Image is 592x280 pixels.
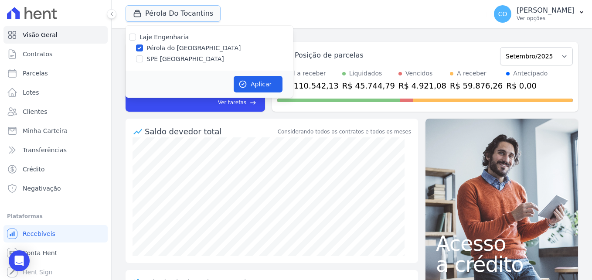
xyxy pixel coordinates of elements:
[278,128,411,136] div: Considerando todos os contratos e todos os meses
[457,69,487,78] div: A receber
[23,88,39,97] span: Lotes
[250,99,256,106] span: east
[139,34,189,41] label: Laje Engenharia
[23,50,52,58] span: Contratos
[23,146,67,154] span: Transferências
[3,160,108,178] a: Crédito
[23,165,45,174] span: Crédito
[9,250,30,271] div: Open Intercom Messenger
[498,11,507,17] span: CO
[281,80,339,92] div: R$ 110.542,13
[405,69,432,78] div: Vencidos
[487,2,592,26] button: CO [PERSON_NAME] Ver opções
[3,103,108,120] a: Clientes
[517,6,575,15] p: [PERSON_NAME]
[436,254,568,275] span: a crédito
[218,99,246,106] span: Ver tarefas
[3,180,108,197] a: Negativação
[126,5,221,22] button: Pérola Do Tocantins
[3,122,108,140] a: Minha Carteira
[23,184,61,193] span: Negativação
[23,31,58,39] span: Visão Geral
[158,99,256,106] a: Ver tarefas east
[506,80,548,92] div: R$ 0,00
[23,107,47,116] span: Clientes
[3,84,108,101] a: Lotes
[450,80,503,92] div: R$ 59.876,26
[342,80,395,92] div: R$ 45.744,79
[7,211,104,222] div: Plataformas
[3,45,108,63] a: Contratos
[3,141,108,159] a: Transferências
[513,69,548,78] div: Antecipado
[23,229,55,238] span: Recebíveis
[234,76,282,92] button: Aplicar
[145,126,276,137] div: Saldo devedor total
[146,55,224,64] label: SPE [GEOGRAPHIC_DATA]
[295,50,364,61] div: Posição de parcelas
[23,69,48,78] span: Parcelas
[3,65,108,82] a: Parcelas
[517,15,575,22] p: Ver opções
[281,69,339,78] div: Total a receber
[3,225,108,242] a: Recebíveis
[23,126,68,135] span: Minha Carteira
[3,26,108,44] a: Visão Geral
[398,80,446,92] div: R$ 4.921,08
[3,244,108,262] a: Conta Hent
[349,69,382,78] div: Liquidados
[23,249,57,257] span: Conta Hent
[436,233,568,254] span: Acesso
[146,44,241,53] label: Pérola do [GEOGRAPHIC_DATA]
